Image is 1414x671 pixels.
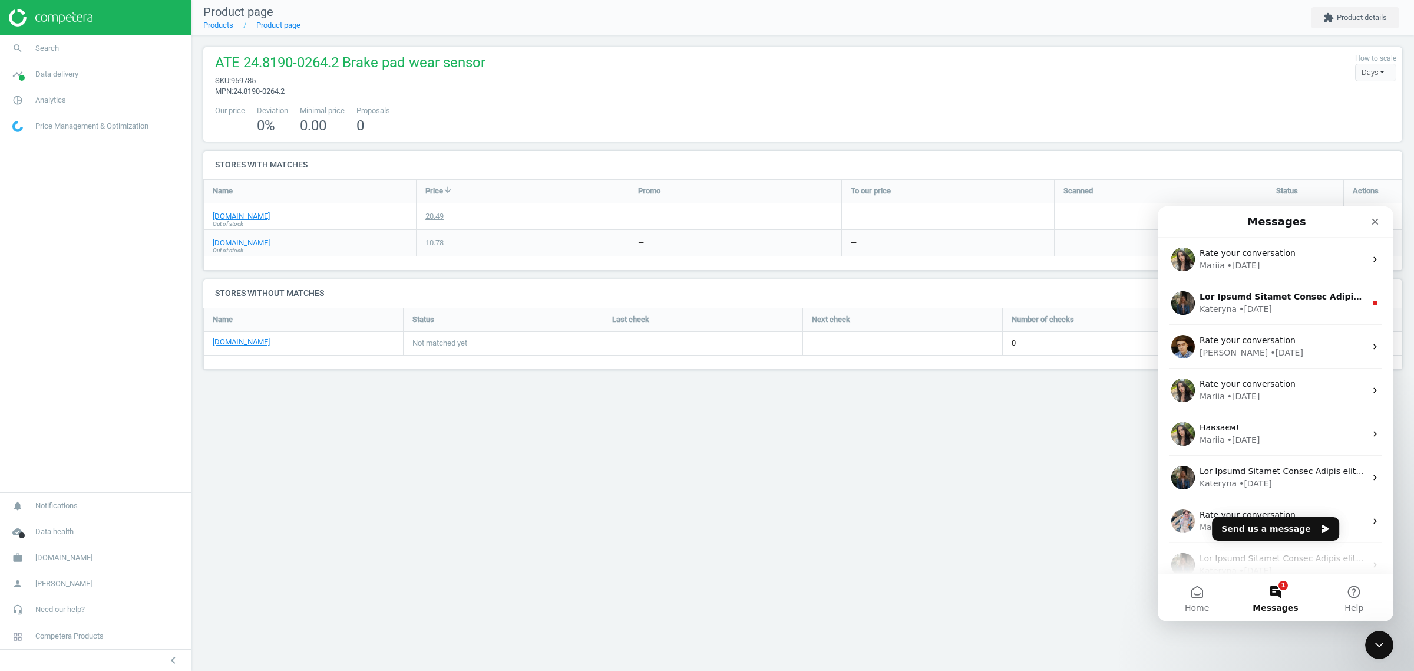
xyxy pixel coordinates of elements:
span: mpn : [215,87,233,96]
img: ajHJNr6hYgQAAAAASUVORK5CYII= [9,9,92,27]
span: Next check [812,314,850,325]
a: [DOMAIN_NAME] [213,238,270,248]
div: — [638,211,644,222]
span: — [812,338,818,348]
span: Actions [1353,186,1379,196]
span: [PERSON_NAME] [35,578,92,589]
span: Search [35,43,59,54]
div: — [638,238,644,248]
span: Need our help? [35,604,85,615]
span: Scanned [1063,186,1093,196]
img: wGWNvw8QSZomAAAAABJRU5ErkJggg== [12,121,23,132]
span: Status [412,314,434,325]
i: chevron_left [166,653,180,667]
span: 24.8190-0264.2 [233,87,285,96]
div: — [851,238,857,248]
span: Competera Products [35,631,104,642]
i: cloud_done [6,521,29,543]
span: Price Management & Optimization [35,121,148,131]
span: Status [1276,186,1298,196]
i: extension [1323,12,1334,23]
button: chevron_left [158,653,188,668]
h4: Stores with matches [203,151,1402,179]
button: extensionProduct details [1311,7,1399,28]
a: Products [203,21,233,29]
span: 959785 [231,76,256,85]
span: 0.00 [300,117,326,134]
span: Out of stock [213,220,243,228]
div: — [851,211,857,222]
span: Our price [215,106,245,116]
span: Last check [612,314,649,325]
span: Promo [638,186,660,196]
a: [DOMAIN_NAME] [213,211,270,222]
span: Number of checks [1012,314,1074,325]
i: search [6,37,29,60]
i: timeline [6,63,29,85]
span: Minimal price [300,106,345,116]
span: Data delivery [35,69,78,80]
iframe: Intercom live chat [1365,631,1393,659]
span: [DOMAIN_NAME] [35,552,92,563]
span: 0 [356,117,364,134]
i: notifications [6,495,29,517]
span: 0 % [257,117,275,134]
i: pie_chart_outlined [6,89,29,111]
span: Name [213,186,233,196]
span: Notifications [35,501,78,511]
span: Data health [35,527,74,537]
a: [DOMAIN_NAME] [213,337,270,347]
iframe: Intercom live chat [1158,206,1393,621]
a: Product page [256,21,300,29]
i: person [6,573,29,595]
span: Deviation [257,106,288,116]
span: ATE 24.8190-0264.2 Brake pad wear sensor [215,53,485,75]
span: Out of stock [213,246,243,255]
span: Not matched yet [412,338,467,348]
span: 0 [1012,338,1016,348]
div: Days [1355,64,1396,81]
span: Proposals [356,106,390,116]
span: sku : [215,76,231,85]
h4: Stores without matches [203,279,1402,307]
span: Price [425,186,443,196]
span: Product page [203,5,273,19]
div: 10.78 [425,238,444,248]
span: Name [213,314,233,325]
i: work [6,547,29,569]
div: 20.49 [425,211,444,222]
i: arrow_downward [443,185,452,195]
